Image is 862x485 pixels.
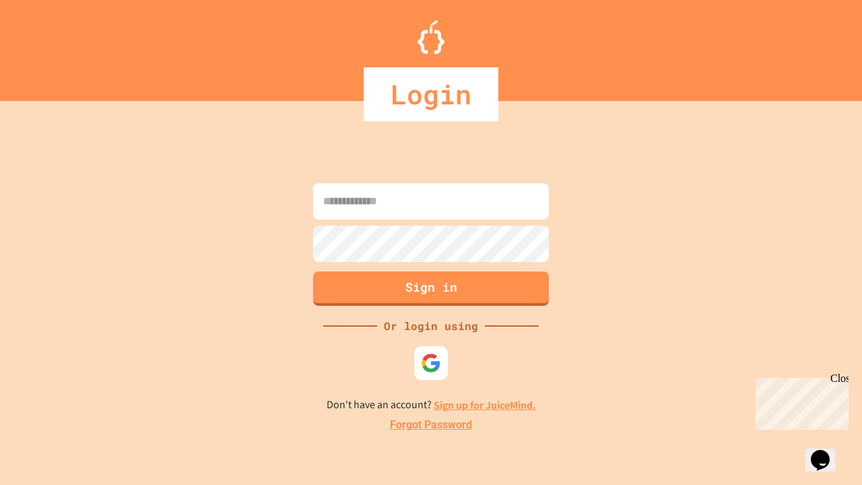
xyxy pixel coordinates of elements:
a: Sign up for JuiceMind. [434,398,536,412]
button: Sign in [313,271,549,306]
div: Chat with us now!Close [5,5,93,86]
iframe: chat widget [805,431,849,472]
iframe: chat widget [750,373,849,430]
div: Or login using [377,318,485,334]
div: Login [364,67,498,121]
a: Forgot Password [390,417,472,433]
img: google-icon.svg [421,353,441,373]
p: Don't have an account? [327,397,536,414]
img: Logo.svg [418,20,444,54]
